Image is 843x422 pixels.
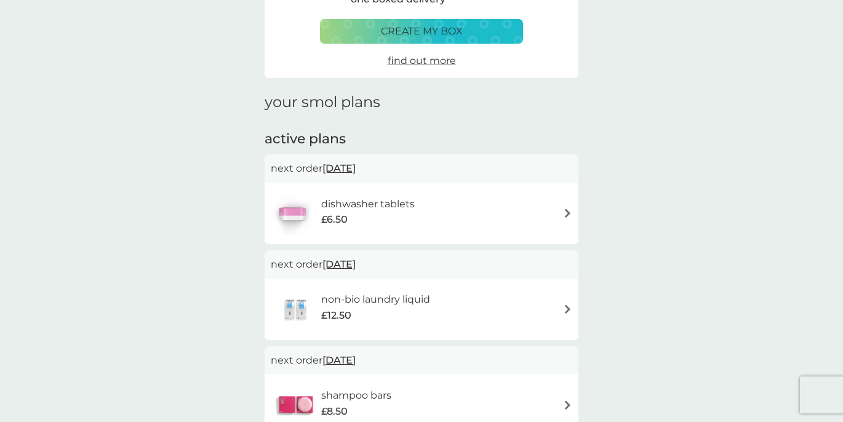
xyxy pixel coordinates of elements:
[381,23,463,39] p: create my box
[321,196,415,212] h6: dishwasher tablets
[271,257,572,273] p: next order
[271,161,572,177] p: next order
[563,209,572,218] img: arrow right
[322,348,356,372] span: [DATE]
[321,404,348,420] span: £8.50
[563,400,572,410] img: arrow right
[271,352,572,368] p: next order
[388,53,456,69] a: find out more
[320,19,523,44] button: create my box
[265,94,578,111] h1: your smol plans
[321,292,430,308] h6: non-bio laundry liquid
[321,212,348,228] span: £6.50
[265,130,578,149] h2: active plans
[388,55,456,66] span: find out more
[563,305,572,314] img: arrow right
[321,388,391,404] h6: shampoo bars
[322,252,356,276] span: [DATE]
[271,288,321,331] img: non-bio laundry liquid
[321,308,351,324] span: £12.50
[271,192,314,235] img: dishwasher tablets
[322,156,356,180] span: [DATE]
